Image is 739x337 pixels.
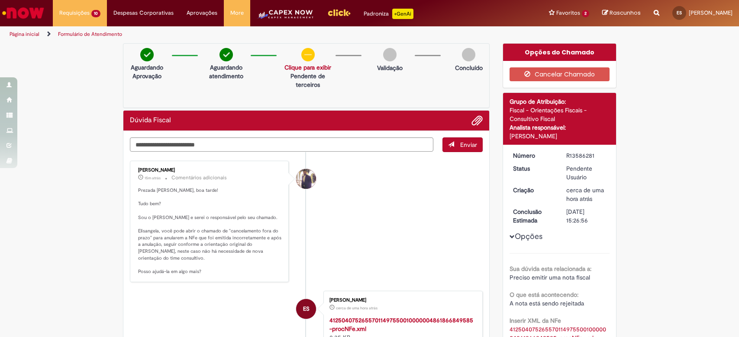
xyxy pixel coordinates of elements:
div: [PERSON_NAME] [510,132,610,140]
span: Aprovações [187,9,217,17]
time: 01/10/2025 14:26:53 [566,186,604,203]
div: Grupo de Atribuição: [510,97,610,106]
h2: Dúvida Fiscal Histórico de tíquete [130,117,171,124]
p: Pendente de terceiros [284,72,331,89]
span: A nota está sendo rejeitada [510,299,584,307]
img: img-circle-grey.png [462,48,475,61]
span: Requisições [59,9,90,17]
p: Validação [377,64,403,72]
span: Preciso emitir uma nota fiscal [510,273,590,281]
p: Concluído [455,64,483,72]
div: 01/10/2025 14:26:53 [566,186,607,203]
span: More [230,9,244,17]
dt: Status [507,164,560,173]
span: 10 [91,10,100,17]
div: [PERSON_NAME] [329,298,474,303]
div: Elisangela Damaceno Da Silva [296,299,316,319]
img: CapexLogo5.png [257,9,314,26]
span: 2 [582,10,589,17]
img: check-circle-green.png [140,48,154,61]
div: Fiscal - Orientações Fiscais - Consultivo Fiscal [510,106,610,123]
span: [PERSON_NAME] [689,9,733,16]
textarea: Digite sua mensagem aqui... [130,137,434,152]
p: Aguardando atendimento [206,63,246,80]
span: Enviar [460,141,477,149]
div: Opções do Chamado [503,44,616,61]
span: ES [303,299,310,319]
ul: Trilhas de página [6,26,486,42]
b: Inserir XML da NFe [510,317,561,324]
time: 01/10/2025 14:26:43 [336,305,378,311]
dt: Conclusão Estimada [507,207,560,225]
small: Comentários adicionais [171,174,227,181]
div: Padroniza [364,9,413,19]
div: Analista responsável: [510,123,610,132]
p: Aguardando Aprovação [127,63,168,80]
a: Clique para exibir [284,64,331,71]
a: Página inicial [10,31,39,38]
dt: Criação [507,186,560,194]
a: 41250407526557011497550010000004861866849585-procNFe.xml [329,316,473,333]
div: [PERSON_NAME] [138,168,282,173]
span: cerca de uma hora atrás [566,186,604,203]
span: Despesas Corporativas [113,9,174,17]
p: +GenAi [392,9,413,19]
span: ES [677,10,682,16]
span: Favoritos [556,9,580,17]
img: check-circle-green.png [219,48,233,61]
div: Gabriel Rodrigues Barao [296,169,316,189]
img: ServiceNow [1,4,45,22]
span: 15m atrás [145,175,161,181]
b: O que está acontecendo: [510,291,578,299]
button: Cancelar Chamado [510,67,610,81]
a: Formulário de Atendimento [58,31,122,38]
span: Rascunhos [610,9,641,17]
img: click_logo_yellow_360x200.png [327,6,351,19]
b: Sua dúvida esta relacionada a: [510,265,591,273]
button: Adicionar anexos [471,115,483,126]
img: circle-minus.png [301,48,315,61]
a: Rascunhos [602,9,641,17]
div: Pendente Usuário [566,164,607,181]
div: [DATE] 15:26:56 [566,207,607,225]
span: cerca de uma hora atrás [336,305,378,311]
p: Prezada [PERSON_NAME], boa tarde! Tudo bem? Sou o [PERSON_NAME] e serei o responsável pelo seu ch... [138,187,282,275]
button: Enviar [442,137,483,152]
div: R13586281 [566,151,607,160]
time: 01/10/2025 15:03:17 [145,175,161,181]
img: img-circle-grey.png [383,48,397,61]
dt: Número [507,151,560,160]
